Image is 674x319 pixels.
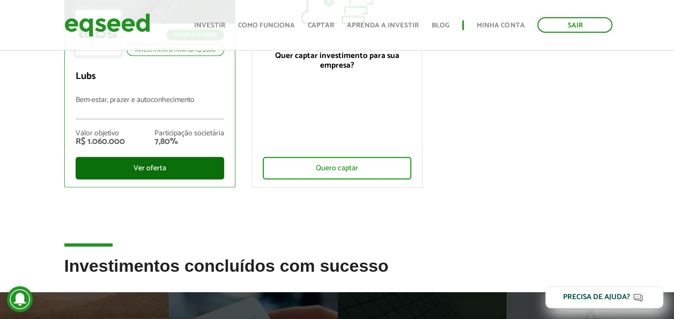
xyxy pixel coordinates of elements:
[347,22,419,29] a: Aprenda a investir
[477,22,524,29] a: Minha conta
[432,22,449,29] a: Blog
[238,22,295,29] a: Como funciona
[154,137,224,146] div: 7,80%
[194,22,225,29] a: Investir
[76,71,224,83] p: Lubs
[64,257,610,292] h2: Investimentos concluídos com sucesso
[263,157,411,179] div: Quero captar
[263,51,411,70] p: Quer captar investimento para sua empresa?
[76,157,224,179] div: Ver oferta
[76,130,125,137] div: Valor objetivo
[154,130,224,137] div: Participação societária
[308,22,334,29] a: Captar
[537,17,612,33] a: Sair
[76,96,224,119] p: Bem-estar, prazer e autoconhecimento
[76,137,125,146] div: R$ 1.060.000
[64,11,150,39] img: EqSeed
